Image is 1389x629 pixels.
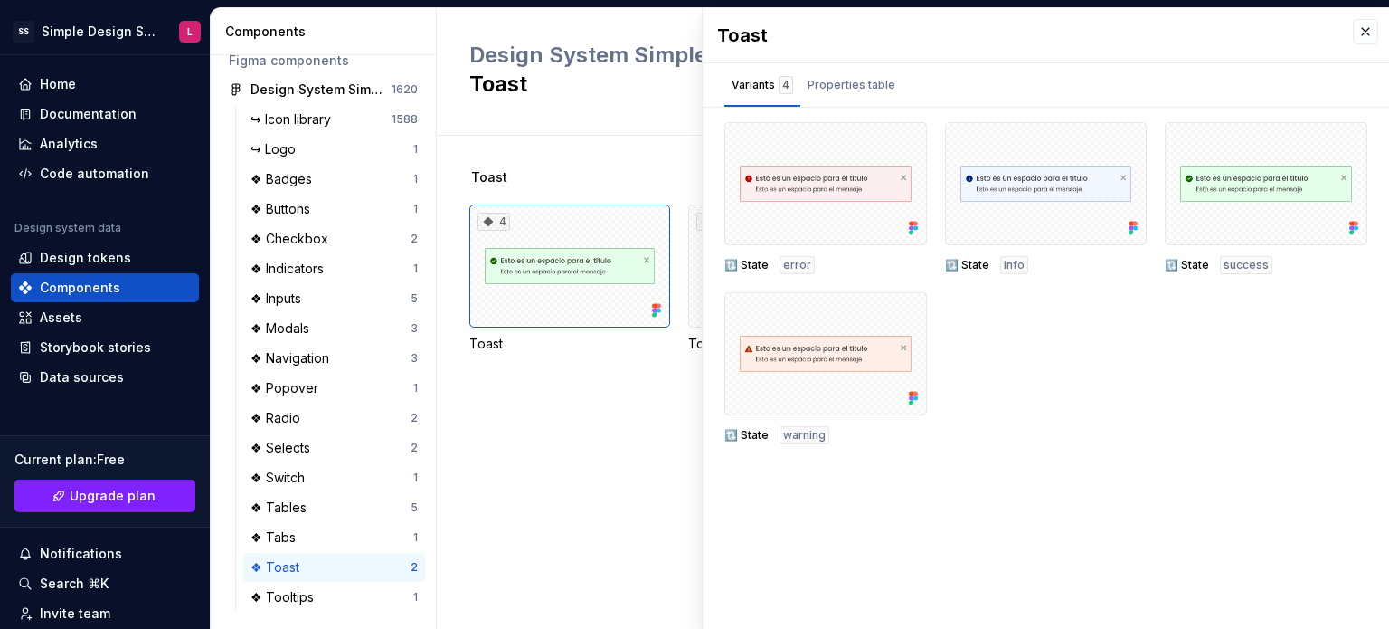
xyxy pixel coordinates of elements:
a: Home [11,70,199,99]
div: Invite team [40,605,110,623]
div: ❖ Toast [250,558,307,577]
div: L [187,24,193,39]
div: 3 [411,321,418,336]
div: Code automation [40,165,149,183]
div: ↪ Logo [250,140,303,158]
div: Assets [40,309,82,327]
div: Components [225,23,429,41]
div: ❖ Selects [250,439,317,457]
div: Analytics [40,135,98,153]
a: Design System Simple Solutions1620 [222,75,425,104]
div: 6 [696,213,729,231]
div: Design tokens [40,249,131,267]
div: Properties table [808,76,895,94]
div: Data sources [40,368,124,386]
div: 1 [413,262,418,276]
div: 2 [411,232,418,246]
a: Documentation [11,100,199,129]
span: warning [783,428,826,443]
a: Design tokens [11,243,199,272]
div: Documentation [40,105,137,123]
div: Design system data [14,221,121,235]
a: ❖ Modals3 [243,314,425,343]
div: 1620 [392,82,418,97]
div: Home [40,75,76,93]
div: 6Toast [688,205,889,353]
div: 3 [411,351,418,366]
div: ❖ Modals [250,319,317,338]
div: Toast [469,335,670,353]
div: Search ⌘K [40,575,109,593]
div: Toast [688,335,889,353]
div: 2 [411,441,418,455]
div: ❖ Popover [250,379,326,397]
span: Toast [471,168,507,186]
a: ❖ Radio2 [243,404,425,433]
div: Storybook stories [40,338,151,357]
div: 1 [413,202,418,216]
div: Design System Simple Solutions [250,81,385,99]
a: ❖ Checkbox2 [243,224,425,253]
a: Assets [11,303,199,332]
div: ❖ Switch [250,469,312,487]
div: 2 [411,560,418,575]
div: Current plan : Free [14,451,195,469]
a: ❖ Toast2 [243,553,425,582]
span: Design System Simple Solutions / [469,42,827,68]
a: ↪ Logo1 [243,135,425,164]
div: 2 [411,411,418,425]
a: Data sources [11,363,199,392]
div: 4 [477,213,510,231]
span: 🔃 State [1165,258,1209,272]
div: Components [40,279,120,297]
div: ❖ Navigation [250,349,336,367]
div: ❖ Tabs [250,529,303,547]
a: ❖ Switch1 [243,463,425,492]
div: Toast [717,23,1335,48]
div: Notifications [40,545,122,563]
div: ❖ Buttons [250,200,317,218]
div: ↪ Icon library [250,110,338,129]
div: ❖ Radio [250,409,307,427]
a: Storybook stories [11,333,199,362]
div: ❖ Tables [250,499,314,517]
a: Code automation [11,159,199,188]
div: 5 [411,500,418,515]
a: ❖ Popover1 [243,374,425,403]
button: SSSimple Design SystemL [4,12,206,51]
div: 1 [413,530,418,545]
div: ❖ Checkbox [250,230,335,248]
div: 1 [413,142,418,157]
a: ❖ Buttons1 [243,195,425,224]
a: ❖ Tooltips1 [243,583,425,612]
span: success [1224,258,1269,272]
a: Upgrade plan [14,480,195,512]
div: Variants [732,76,793,94]
a: Invite team [11,599,199,628]
a: ❖ Badges1 [243,165,425,194]
div: Simple Design System [42,23,157,41]
div: 1 [413,381,418,396]
a: ❖ Selects2 [243,434,425,462]
span: info [1004,258,1025,272]
div: 1 [413,590,418,605]
a: ↪ Icon library1588 [243,105,425,134]
div: SS [13,21,34,43]
div: ❖ Badges [250,170,319,188]
span: 🔃 State [945,258,989,272]
span: 🔃 State [724,258,769,272]
button: Search ⌘K [11,569,199,598]
div: 4Toast [469,205,670,353]
a: ❖ Inputs5 [243,284,425,313]
a: ❖ Tabs1 [243,523,425,552]
a: Analytics [11,129,199,158]
button: Notifications [11,539,199,568]
span: error [783,258,811,272]
span: 🔃 State [724,428,769,443]
div: ❖ Inputs [250,290,308,308]
span: Upgrade plan [70,487,156,505]
div: 5 [411,291,418,306]
a: ❖ Indicators1 [243,254,425,283]
a: Components [11,273,199,302]
h2: ❖ Toast [469,41,850,99]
